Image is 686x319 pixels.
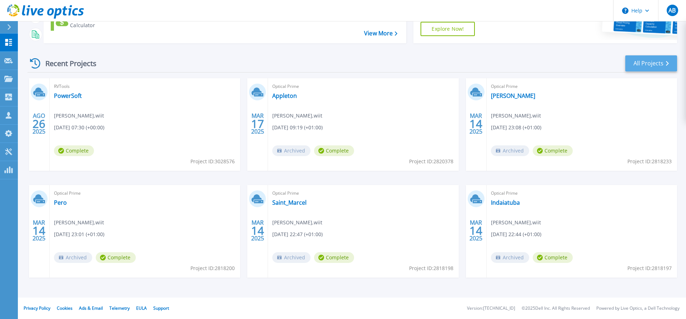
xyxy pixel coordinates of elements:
a: Support [153,305,169,311]
span: [DATE] 22:47 (+01:00) [272,230,323,238]
a: Pero [54,199,67,206]
span: Archived [54,252,92,263]
span: Archived [272,252,310,263]
div: MAR 2025 [251,218,264,244]
span: 14 [33,228,45,234]
span: [PERSON_NAME] , wiit [491,219,541,226]
li: © 2025 Dell Inc. All Rights Reserved [522,306,590,311]
div: MAR 2025 [32,218,46,244]
div: AGO 2025 [32,111,46,137]
span: Optical Prime [491,189,673,197]
a: Saint_Marcel [272,199,307,206]
div: MAR 2025 [251,111,264,137]
a: Cloud Pricing Calculator [51,13,130,31]
a: PowerSoft [54,92,82,99]
li: Powered by Live Optics, a Dell Technology [596,306,680,311]
span: [DATE] 07:30 (+00:00) [54,124,104,131]
span: Project ID: 2820378 [409,158,453,165]
span: Optical Prime [272,83,454,90]
span: Complete [314,252,354,263]
span: Project ID: 2818233 [627,158,672,165]
a: Ads & Email [79,305,103,311]
a: Privacy Policy [24,305,50,311]
span: Complete [96,252,136,263]
span: 17 [251,121,264,127]
span: 14 [469,228,482,234]
span: 26 [33,121,45,127]
span: [DATE] 22:44 (+01:00) [491,230,541,238]
span: Archived [272,145,310,156]
a: Explore Now! [421,22,475,36]
span: Complete [314,145,354,156]
span: Complete [54,145,94,156]
span: Complete [533,252,573,263]
span: Complete [533,145,573,156]
span: Project ID: 2818200 [190,264,235,272]
span: Archived [491,252,529,263]
span: 14 [469,121,482,127]
a: [PERSON_NAME] [491,92,535,99]
span: [PERSON_NAME] , wiit [491,112,541,120]
span: [PERSON_NAME] , wiit [54,112,104,120]
span: Project ID: 2818198 [409,264,453,272]
span: 14 [251,228,264,234]
span: [DATE] 09:19 (+01:00) [272,124,323,131]
span: Optical Prime [272,189,454,197]
span: Project ID: 2818197 [627,264,672,272]
a: All Projects [625,55,677,71]
span: [DATE] 23:08 (+01:00) [491,124,541,131]
li: Version: [TECHNICAL_ID] [467,306,515,311]
div: MAR 2025 [469,218,483,244]
div: MAR 2025 [469,111,483,137]
span: [PERSON_NAME] , wiit [272,219,322,226]
span: [PERSON_NAME] , wiit [272,112,322,120]
a: Telemetry [109,305,130,311]
a: Appleton [272,92,297,99]
span: [PERSON_NAME] , wiit [54,219,104,226]
a: View More [364,30,397,37]
span: Optical Prime [54,189,236,197]
span: AB [668,8,676,13]
a: Indaiatuba [491,199,520,206]
div: Recent Projects [28,55,106,72]
div: Cloud Pricing Calculator [70,15,127,29]
span: Archived [491,145,529,156]
span: [DATE] 23:01 (+01:00) [54,230,104,238]
a: EULA [136,305,147,311]
span: Optical Prime [491,83,673,90]
a: Cookies [57,305,73,311]
span: RVTools [54,83,236,90]
span: Project ID: 3028576 [190,158,235,165]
